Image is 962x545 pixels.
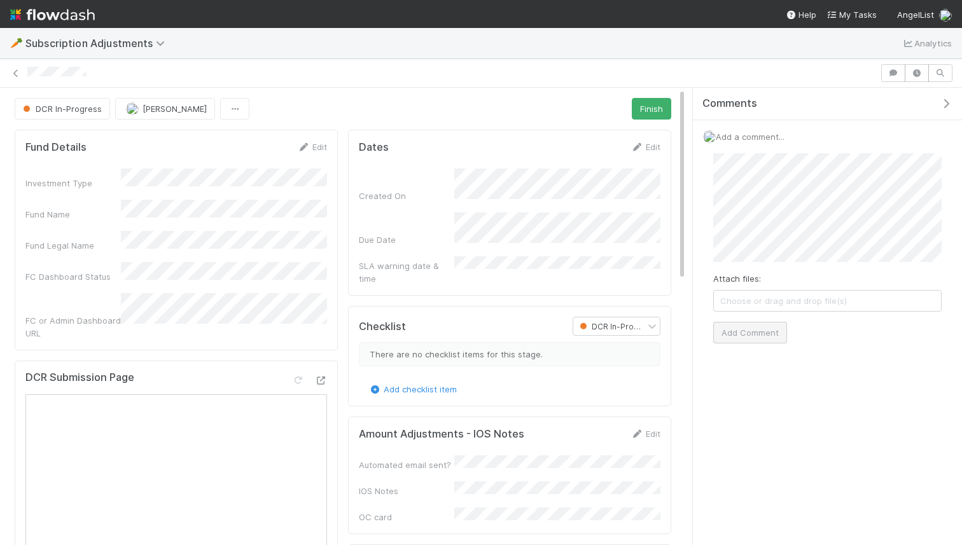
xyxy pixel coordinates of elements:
div: IOS Notes [359,485,454,497]
div: Due Date [359,233,454,246]
span: AngelList [897,10,934,20]
h5: DCR Submission Page [25,371,134,384]
button: [PERSON_NAME] [115,98,215,120]
h5: Fund Details [25,141,87,154]
div: Investment Type [25,177,121,190]
a: Edit [297,142,327,152]
div: Created On [359,190,454,202]
a: Edit [631,429,660,439]
span: 🥕 [10,38,23,48]
label: Attach files: [713,272,761,285]
h5: Checklist [359,321,406,333]
span: [PERSON_NAME] [143,104,207,114]
div: Fund Name [25,208,121,221]
div: OC card [359,511,454,523]
button: Finish [632,98,671,120]
h5: Dates [359,141,389,154]
div: SLA warning date & time [359,259,454,285]
div: Fund Legal Name [25,239,121,252]
div: FC or Admin Dashboard URL [25,314,121,340]
a: Analytics [902,36,952,51]
span: Comments [702,97,757,110]
span: DCR In-Progress [577,322,656,331]
button: DCR In-Progress [15,98,110,120]
span: My Tasks [826,10,877,20]
span: Add a comment... [716,132,784,142]
a: Edit [631,142,660,152]
span: Choose or drag and drop file(s) [714,291,941,311]
img: avatar_b0da76e8-8e9d-47e0-9b3e-1b93abf6f697.png [126,102,139,115]
div: Help [786,8,816,21]
a: My Tasks [826,8,877,21]
img: avatar_0a9e60f7-03da-485c-bb15-a40c44fcec20.png [939,9,952,22]
span: Subscription Adjustments [25,37,171,50]
div: Automated email sent? [359,459,454,471]
a: Add checklist item [368,384,457,394]
span: DCR In-Progress [20,104,102,114]
div: FC Dashboard Status [25,270,121,283]
img: avatar_0a9e60f7-03da-485c-bb15-a40c44fcec20.png [703,130,716,143]
div: There are no checklist items for this stage. [359,342,660,366]
img: logo-inverted-e16ddd16eac7371096b0.svg [10,4,95,25]
h5: Amount Adjustments - IOS Notes [359,428,524,441]
button: Add Comment [713,322,787,343]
